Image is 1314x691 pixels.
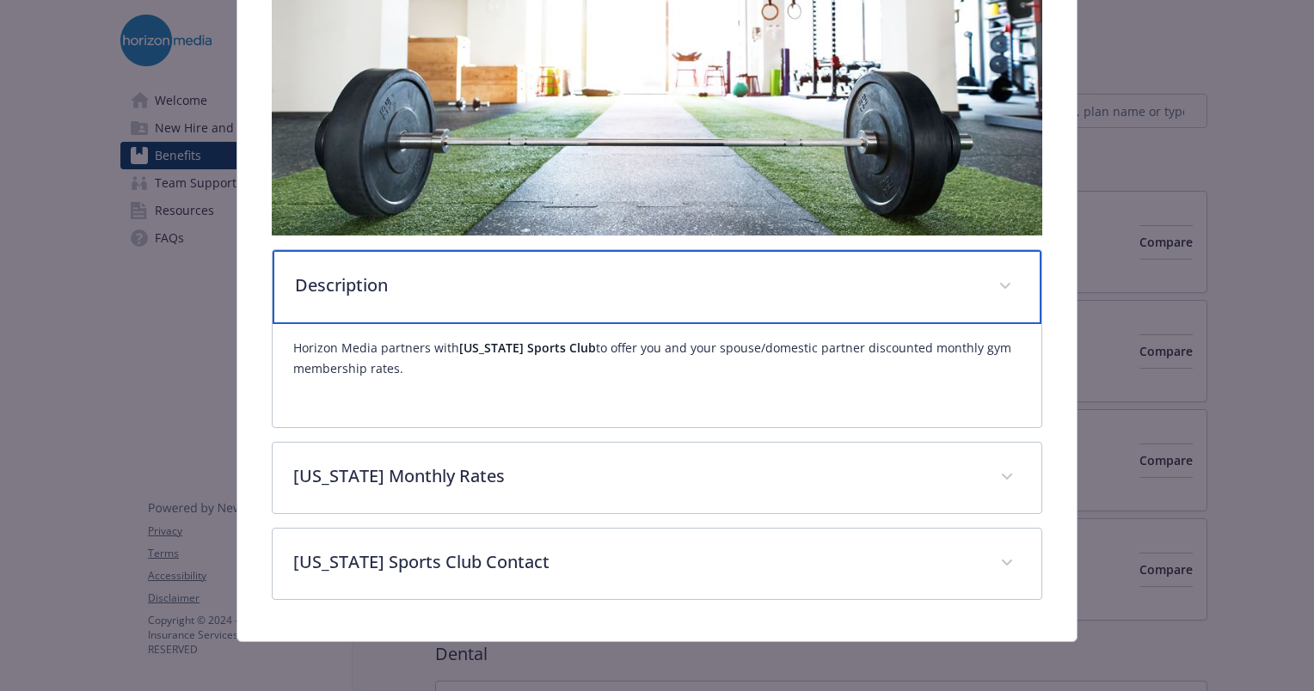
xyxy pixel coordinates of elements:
[273,529,1041,599] div: [US_STATE] Sports Club Contact
[273,443,1041,513] div: [US_STATE] Monthly Rates
[293,549,979,575] p: [US_STATE] Sports Club Contact
[295,272,978,298] p: Description
[293,338,1021,379] p: Horizon Media partners with to offer you and your spouse/domestic partner discounted monthly gym ...
[293,463,979,489] p: [US_STATE] Monthly Rates
[459,339,596,356] strong: [US_STATE] Sports Club
[273,250,1041,324] div: Description
[273,324,1041,427] div: Description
